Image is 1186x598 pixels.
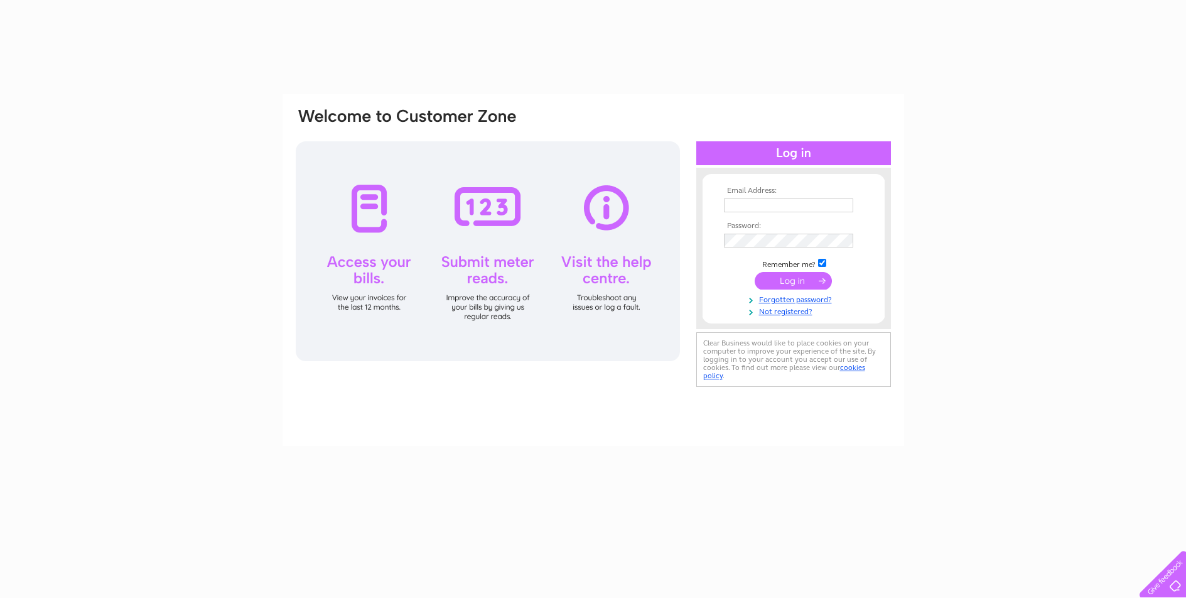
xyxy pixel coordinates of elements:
[724,305,866,317] a: Not registered?
[721,187,866,195] th: Email Address:
[703,363,865,380] a: cookies policy
[696,332,891,387] div: Clear Business would like to place cookies on your computer to improve your experience of the sit...
[721,257,866,269] td: Remember me?
[724,293,866,305] a: Forgotten password?
[721,222,866,231] th: Password:
[755,272,832,290] input: Submit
